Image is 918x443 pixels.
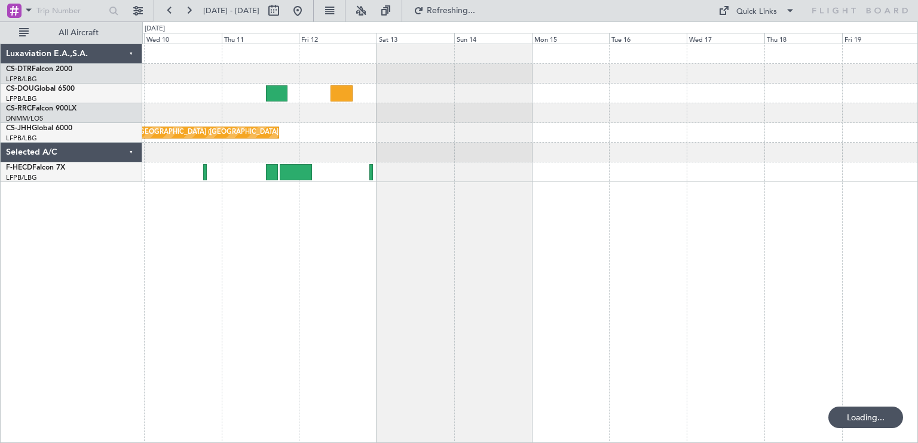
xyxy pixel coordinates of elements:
a: LFPB/LBG [6,75,37,84]
a: LFPB/LBG [6,134,37,143]
div: Sun 14 [454,33,532,44]
div: Planned Maint [GEOGRAPHIC_DATA] ([GEOGRAPHIC_DATA]) [92,124,280,141]
input: Trip Number [36,2,105,20]
a: LFPB/LBG [6,173,37,182]
span: CS-JHH [6,125,32,132]
button: All Aircraft [13,23,130,42]
div: Sat 13 [377,33,454,44]
span: CS-RRC [6,105,32,112]
a: CS-RRCFalcon 900LX [6,105,76,112]
div: Fri 12 [299,33,377,44]
div: Thu 11 [222,33,299,44]
button: Quick Links [712,1,801,20]
div: Loading... [828,407,903,428]
span: Refreshing... [426,7,476,15]
a: CS-JHHGlobal 6000 [6,125,72,132]
a: CS-DTRFalcon 2000 [6,66,72,73]
span: All Aircraft [31,29,126,37]
a: F-HECDFalcon 7X [6,164,65,171]
span: [DATE] - [DATE] [203,5,259,16]
div: Mon 15 [532,33,610,44]
button: Refreshing... [408,1,480,20]
div: Wed 17 [687,33,764,44]
span: CS-DTR [6,66,32,73]
a: DNMM/LOS [6,114,43,123]
span: CS-DOU [6,85,34,93]
div: [DATE] [145,24,165,34]
a: CS-DOUGlobal 6500 [6,85,75,93]
div: Quick Links [736,6,777,18]
div: Wed 10 [144,33,222,44]
div: Thu 18 [764,33,842,44]
span: F-HECD [6,164,32,171]
a: LFPB/LBG [6,94,37,103]
div: Tue 16 [609,33,687,44]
